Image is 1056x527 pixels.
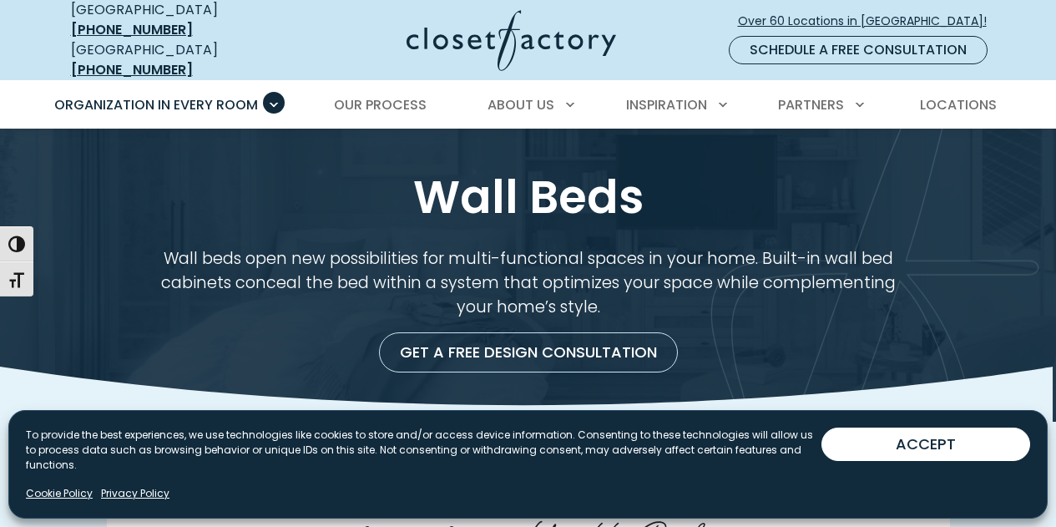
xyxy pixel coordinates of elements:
[821,428,1030,461] button: ACCEPT
[407,10,616,71] img: Closet Factory Logo
[379,332,678,372] a: Get a Free Design Consultation
[71,60,193,79] a: [PHONE_NUMBER]
[26,486,93,501] a: Cookie Policy
[43,82,1014,129] nav: Primary Menu
[626,95,707,114] span: Inspiration
[26,428,821,473] p: To provide the best experiences, we use technologies like cookies to store and/or access device i...
[334,95,427,114] span: Our Process
[778,95,844,114] span: Partners
[729,36,988,64] a: Schedule a Free Consultation
[488,95,554,114] span: About Us
[71,20,193,39] a: [PHONE_NUMBER]
[920,95,997,114] span: Locations
[71,40,275,80] div: [GEOGRAPHIC_DATA]
[54,95,258,114] span: Organization in Every Room
[737,7,1001,36] a: Over 60 Locations in [GEOGRAPHIC_DATA]!
[146,246,911,319] p: Wall beds open new possibilities for multi-functional spaces in your home. Built-in wall bed cabi...
[738,13,1000,30] span: Over 60 Locations in [GEOGRAPHIC_DATA]!
[101,486,169,501] a: Privacy Policy
[68,170,989,225] h1: Wall Beds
